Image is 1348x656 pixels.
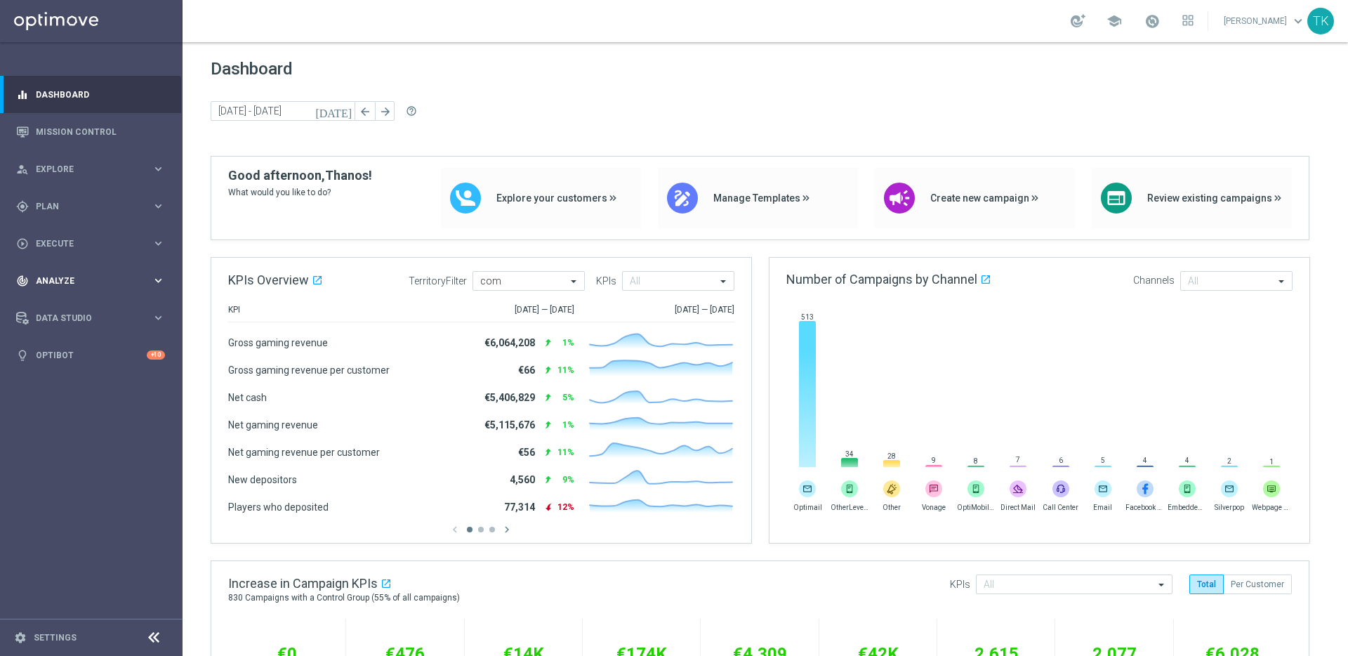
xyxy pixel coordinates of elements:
[36,240,152,248] span: Execute
[152,311,165,324] i: keyboard_arrow_right
[36,202,152,211] span: Plan
[15,201,166,212] button: gps_fixed Plan keyboard_arrow_right
[16,349,29,362] i: lightbulb
[16,237,29,250] i: play_circle_outline
[15,350,166,361] button: lightbulb Optibot +10
[1106,13,1122,29] span: school
[36,165,152,173] span: Explore
[152,274,165,287] i: keyboard_arrow_right
[16,200,152,213] div: Plan
[16,275,152,287] div: Analyze
[15,313,166,324] button: Data Studio keyboard_arrow_right
[152,237,165,250] i: keyboard_arrow_right
[1307,8,1334,34] div: TK
[1222,11,1307,32] a: [PERSON_NAME]keyboard_arrow_down
[36,113,165,150] a: Mission Control
[36,76,165,113] a: Dashboard
[16,113,165,150] div: Mission Control
[34,634,77,642] a: Settings
[16,88,29,101] i: equalizer
[15,275,166,287] button: track_changes Analyze keyboard_arrow_right
[1290,13,1306,29] span: keyboard_arrow_down
[16,76,165,113] div: Dashboard
[36,336,147,374] a: Optibot
[16,336,165,374] div: Optibot
[15,89,166,100] button: equalizer Dashboard
[16,200,29,213] i: gps_fixed
[15,126,166,138] button: Mission Control
[152,162,165,176] i: keyboard_arrow_right
[14,631,27,644] i: settings
[152,199,165,213] i: keyboard_arrow_right
[36,277,152,285] span: Analyze
[147,350,165,360] div: +10
[16,275,29,287] i: track_changes
[16,312,152,324] div: Data Studio
[16,237,152,250] div: Execute
[16,163,29,176] i: person_search
[15,164,166,175] button: person_search Explore keyboard_arrow_right
[36,314,152,322] span: Data Studio
[15,238,166,249] button: play_circle_outline Execute keyboard_arrow_right
[16,163,152,176] div: Explore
